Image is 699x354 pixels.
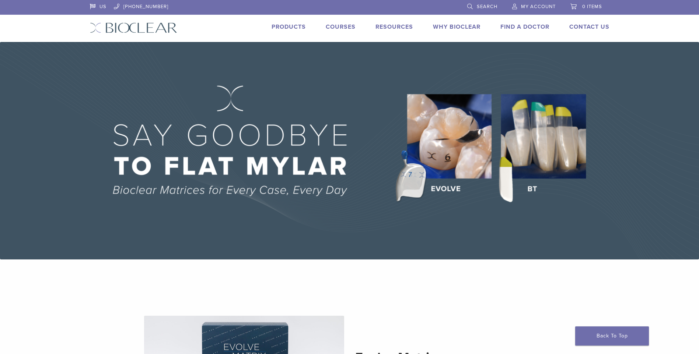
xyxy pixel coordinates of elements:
[90,22,177,33] img: Bioclear
[575,326,649,346] a: Back To Top
[433,23,480,31] a: Why Bioclear
[500,23,549,31] a: Find A Doctor
[477,4,497,10] span: Search
[569,23,609,31] a: Contact Us
[326,23,356,31] a: Courses
[582,4,602,10] span: 0 items
[375,23,413,31] a: Resources
[521,4,556,10] span: My Account
[272,23,306,31] a: Products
